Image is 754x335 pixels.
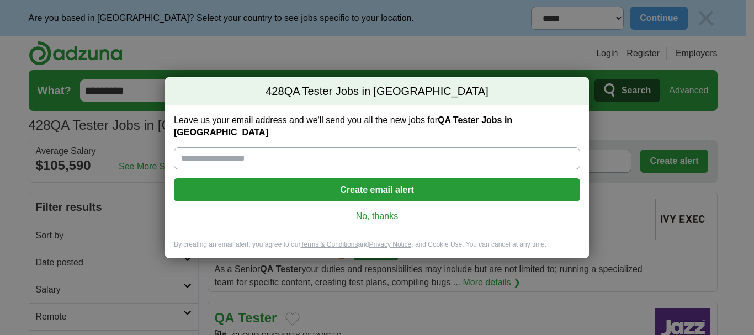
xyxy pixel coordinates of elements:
[266,84,284,99] span: 428
[174,114,580,139] label: Leave us your email address and we'll send you all the new jobs for
[174,178,580,201] button: Create email alert
[183,210,571,222] a: No, thanks
[165,240,589,258] div: By creating an email alert, you agree to our and , and Cookie Use. You can cancel at any time.
[165,77,589,106] h2: QA Tester Jobs in [GEOGRAPHIC_DATA]
[369,241,412,248] a: Privacy Notice
[300,241,358,248] a: Terms & Conditions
